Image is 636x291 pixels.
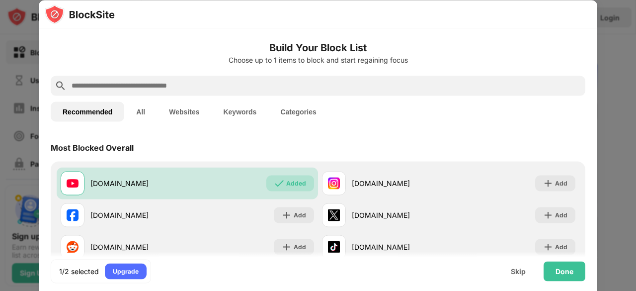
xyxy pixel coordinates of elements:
div: [DOMAIN_NAME] [352,210,449,220]
div: [DOMAIN_NAME] [90,178,187,189]
div: [DOMAIN_NAME] [352,242,449,252]
div: Add [555,210,567,220]
div: [DOMAIN_NAME] [352,178,449,189]
div: Add [555,242,567,252]
button: All [124,101,157,121]
img: favicons [328,241,340,253]
img: favicons [67,209,79,221]
button: Categories [268,101,328,121]
div: Added [286,178,306,188]
div: Upgrade [113,266,139,276]
div: Add [555,178,567,188]
button: Recommended [51,101,124,121]
img: search.svg [55,80,67,92]
button: Websites [157,101,211,121]
div: 1/2 selected [59,266,99,276]
div: Add [294,242,306,252]
div: [DOMAIN_NAME] [90,242,187,252]
h6: Build Your Block List [51,40,585,55]
img: logo-blocksite.svg [45,4,115,24]
div: Most Blocked Overall [51,142,134,152]
div: [DOMAIN_NAME] [90,210,187,220]
div: Add [294,210,306,220]
div: Skip [511,267,526,275]
img: favicons [67,177,79,189]
img: favicons [328,177,340,189]
div: Done [556,267,573,275]
img: favicons [67,241,79,253]
button: Keywords [211,101,268,121]
img: favicons [328,209,340,221]
div: Choose up to 1 items to block and start regaining focus [51,56,585,64]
